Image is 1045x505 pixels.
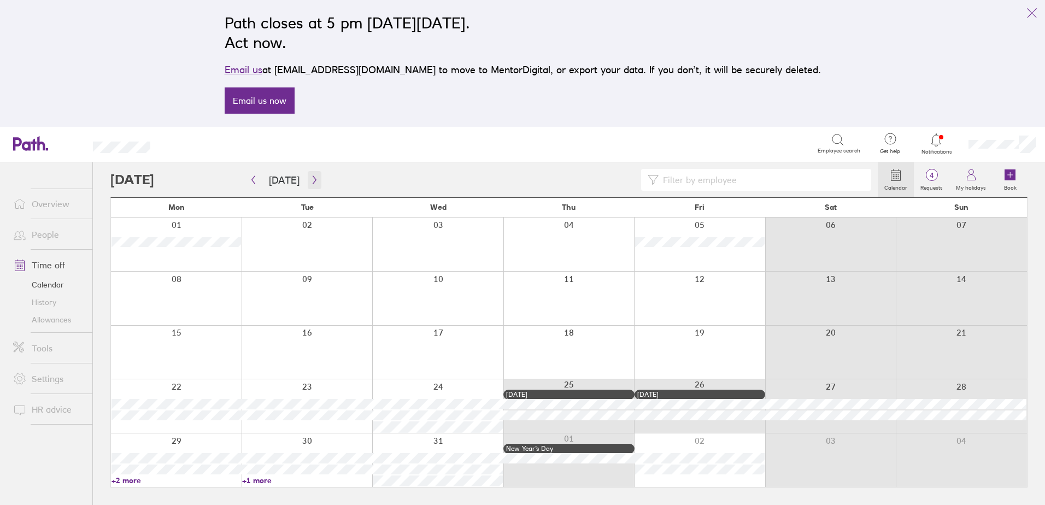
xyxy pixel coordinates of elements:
span: Sun [954,203,968,212]
span: Thu [562,203,576,212]
div: New Year’s Day [506,445,631,453]
a: Calendar [4,276,92,293]
a: Settings [4,368,92,390]
a: Book [993,162,1028,197]
label: Book [997,181,1023,191]
h2: Path closes at 5 pm [DATE][DATE]. Act now. [225,13,821,52]
label: My holidays [949,181,993,191]
a: HR advice [4,398,92,420]
span: Sat [825,203,837,212]
a: Email us now [225,87,295,114]
span: Fri [695,203,705,212]
p: at [EMAIL_ADDRESS][DOMAIN_NAME] to move to MentorDigital, or export your data. If you don’t, it w... [225,62,821,78]
label: Calendar [878,181,914,191]
span: Get help [872,148,908,155]
span: Employee search [818,148,860,154]
div: [DATE] [637,391,762,398]
span: Tue [301,203,314,212]
span: Mon [168,203,185,212]
span: 4 [914,171,949,180]
a: +2 more [111,475,241,485]
a: 4Requests [914,162,949,197]
label: Requests [914,181,949,191]
a: Email us [225,64,262,75]
a: History [4,293,92,311]
a: Notifications [919,132,954,155]
a: Calendar [878,162,914,197]
a: +1 more [242,475,372,485]
a: People [4,224,92,245]
a: Time off [4,254,92,276]
span: Wed [430,203,447,212]
a: My holidays [949,162,993,197]
a: Overview [4,193,92,215]
div: Search [180,138,208,148]
button: [DATE] [260,171,308,189]
a: Allowances [4,311,92,328]
span: Notifications [919,149,954,155]
a: Tools [4,337,92,359]
input: Filter by employee [659,169,865,190]
div: [DATE] [506,391,631,398]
